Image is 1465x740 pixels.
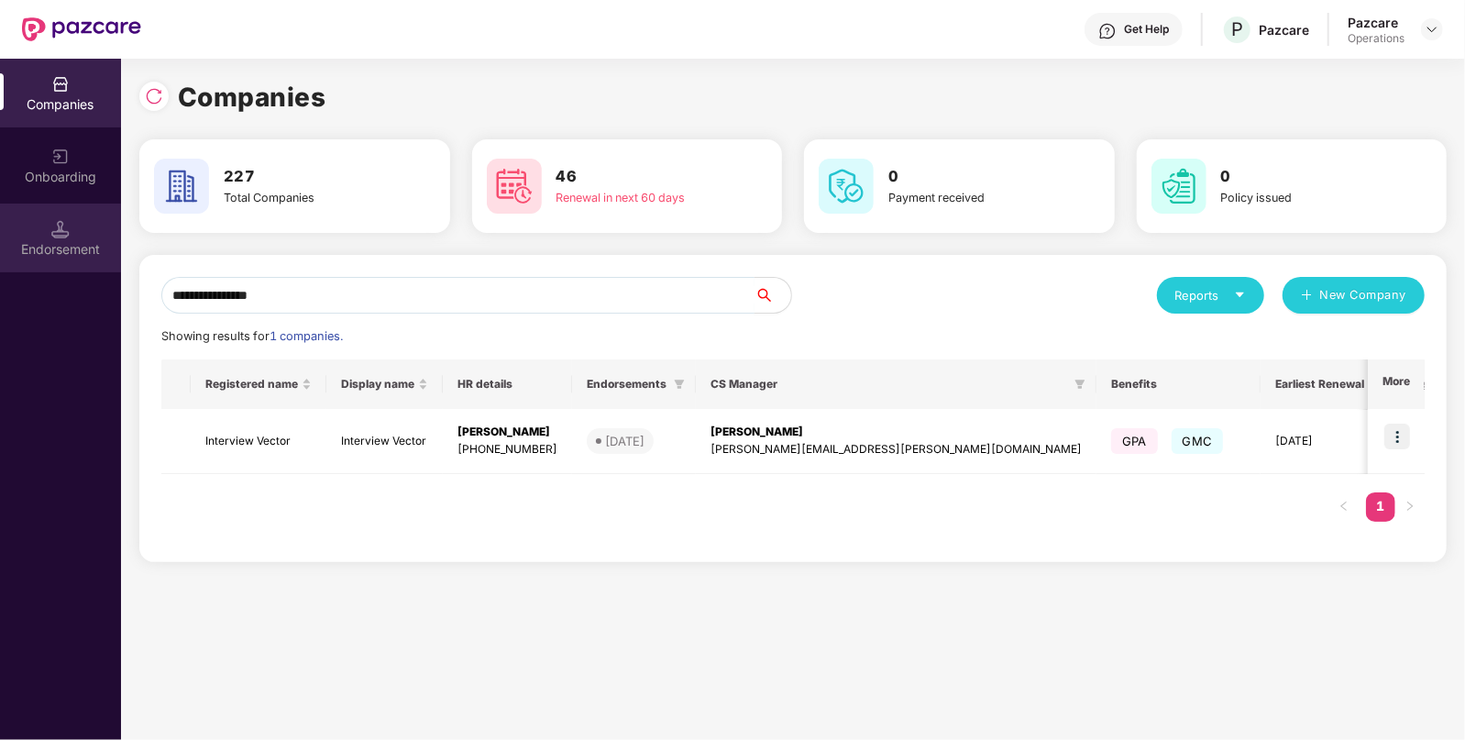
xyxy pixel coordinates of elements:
h3: 0 [1221,165,1379,189]
td: Interview Vector [191,409,326,474]
div: [PHONE_NUMBER] [457,441,557,458]
img: svg+xml;base64,PHN2ZyB4bWxucz0iaHR0cDovL3d3dy53My5vcmcvMjAwMC9zdmciIHdpZHRoPSI2MCIgaGVpZ2h0PSI2MC... [154,159,209,214]
span: Showing results for [161,329,343,343]
span: Endorsements [587,377,666,392]
h1: Companies [178,77,326,117]
td: [DATE] [1261,409,1379,474]
div: Get Help [1124,22,1169,37]
div: Payment received [888,189,1046,207]
div: Total Companies [224,189,381,207]
span: CS Manager [710,377,1067,392]
img: svg+xml;base64,PHN2ZyB4bWxucz0iaHR0cDovL3d3dy53My5vcmcvMjAwMC9zdmciIHdpZHRoPSI2MCIgaGVpZ2h0PSI2MC... [487,159,542,214]
div: [PERSON_NAME][EMAIL_ADDRESS][PERSON_NAME][DOMAIN_NAME] [710,441,1082,458]
th: Registered name [191,359,326,409]
span: right [1404,501,1415,512]
span: caret-down [1234,289,1246,301]
div: Policy issued [1221,189,1379,207]
div: Pazcare [1259,21,1309,39]
th: Earliest Renewal [1261,359,1379,409]
span: left [1338,501,1349,512]
div: Renewal in next 60 days [556,189,714,207]
img: svg+xml;base64,PHN2ZyB3aWR0aD0iMjAiIGhlaWdodD0iMjAiIHZpZXdCb3g9IjAgMCAyMCAyMCIgZmlsbD0ibm9uZSIgeG... [51,148,70,166]
span: plus [1301,289,1313,304]
th: More [1368,359,1425,409]
th: HR details [443,359,572,409]
span: filter [674,379,685,390]
td: Interview Vector [326,409,443,474]
img: svg+xml;base64,PHN2ZyBpZD0iRHJvcGRvd24tMzJ4MzIiIHhtbG5zPSJodHRwOi8vd3d3LnczLm9yZy8yMDAwL3N2ZyIgd2... [1425,22,1439,37]
img: New Pazcare Logo [22,17,141,41]
span: filter [1071,373,1089,395]
span: search [754,288,791,303]
li: Previous Page [1329,492,1359,522]
span: 1 companies. [270,329,343,343]
span: GPA [1111,428,1158,454]
img: icon [1384,424,1410,449]
div: [PERSON_NAME] [710,424,1082,441]
th: Display name [326,359,443,409]
h3: 46 [556,165,714,189]
li: 1 [1366,492,1395,522]
span: New Company [1320,286,1407,304]
button: right [1395,492,1425,522]
div: [PERSON_NAME] [457,424,557,441]
div: [DATE] [605,432,644,450]
th: Benefits [1096,359,1261,409]
div: Reports [1175,286,1246,304]
img: svg+xml;base64,PHN2ZyB4bWxucz0iaHR0cDovL3d3dy53My5vcmcvMjAwMC9zdmciIHdpZHRoPSI2MCIgaGVpZ2h0PSI2MC... [1151,159,1206,214]
button: plusNew Company [1283,277,1425,314]
span: filter [1074,379,1085,390]
img: svg+xml;base64,PHN2ZyBpZD0iQ29tcGFuaWVzIiB4bWxucz0iaHR0cDovL3d3dy53My5vcmcvMjAwMC9zdmciIHdpZHRoPS... [51,75,70,94]
img: svg+xml;base64,PHN2ZyBpZD0iSGVscC0zMngzMiIgeG1sbnM9Imh0dHA6Ly93d3cudzMub3JnLzIwMDAvc3ZnIiB3aWR0aD... [1098,22,1117,40]
img: svg+xml;base64,PHN2ZyB4bWxucz0iaHR0cDovL3d3dy53My5vcmcvMjAwMC9zdmciIHdpZHRoPSI2MCIgaGVpZ2h0PSI2MC... [819,159,874,214]
img: svg+xml;base64,PHN2ZyBpZD0iUmVsb2FkLTMyeDMyIiB4bWxucz0iaHR0cDovL3d3dy53My5vcmcvMjAwMC9zdmciIHdpZH... [145,87,163,105]
button: left [1329,492,1359,522]
span: P [1231,18,1243,40]
div: Operations [1348,31,1404,46]
button: search [754,277,792,314]
div: Pazcare [1348,14,1404,31]
span: Display name [341,377,414,392]
h3: 227 [224,165,381,189]
span: filter [670,373,688,395]
h3: 0 [888,165,1046,189]
img: svg+xml;base64,PHN2ZyB3aWR0aD0iMTQuNSIgaGVpZ2h0PSIxNC41IiB2aWV3Qm94PSIwIDAgMTYgMTYiIGZpbGw9Im5vbm... [51,220,70,238]
a: 1 [1366,492,1395,520]
span: Registered name [205,377,298,392]
span: GMC [1172,428,1224,454]
li: Next Page [1395,492,1425,522]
